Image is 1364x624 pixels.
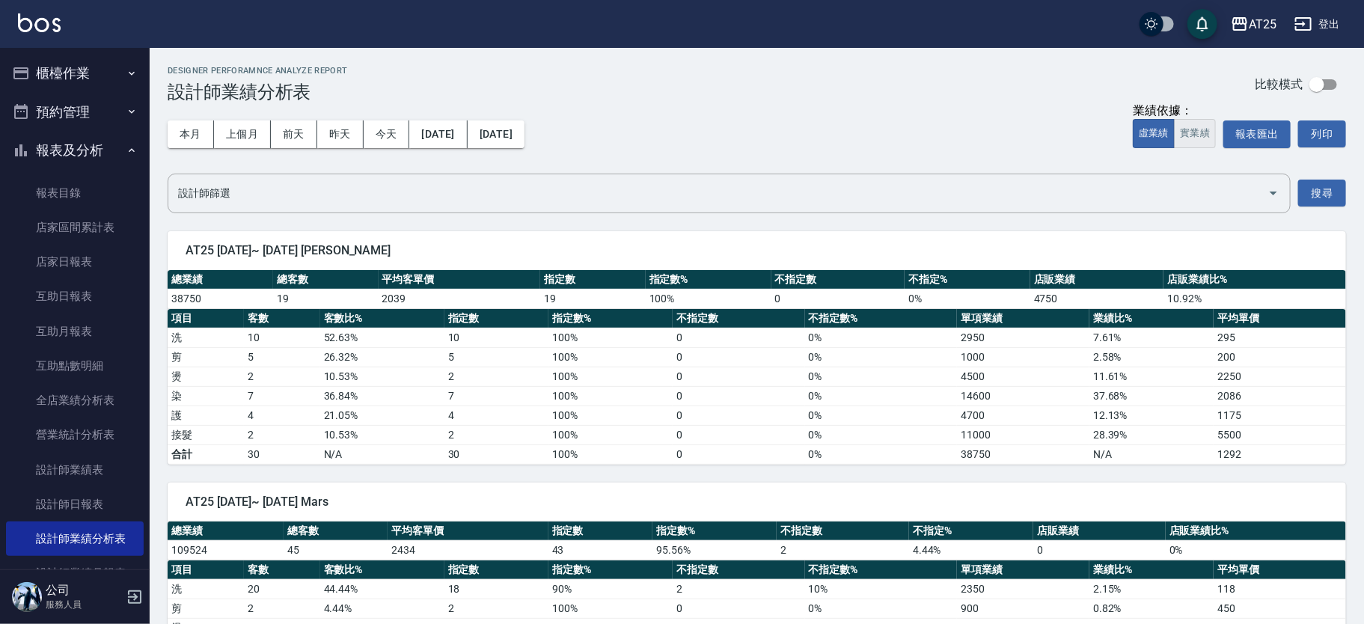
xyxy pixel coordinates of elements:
td: 4750 [1030,289,1164,308]
td: 0 [1033,540,1166,560]
th: 客數 [244,309,320,328]
th: 平均客單價 [388,521,548,541]
input: 選擇設計師 [174,180,1261,207]
th: 客數比% [320,560,444,580]
td: 0 % [805,328,958,347]
th: 指定數% [548,309,673,328]
td: 0 % [805,425,958,444]
td: 11000 [957,425,1089,444]
td: 染 [168,386,244,406]
td: 100 % [548,386,673,406]
th: 不指定數 [771,270,905,290]
td: 2434 [388,540,548,560]
th: 指定數% [548,560,673,580]
td: 0 % [1166,540,1346,560]
td: 0 % [905,289,1030,308]
td: 100 % [548,599,673,618]
td: 洗 [168,579,244,599]
td: 1000 [957,347,1089,367]
img: Person [12,582,42,612]
th: 店販業績 [1033,521,1166,541]
th: 平均單價 [1214,560,1346,580]
th: 單項業績 [957,309,1089,328]
td: 合計 [168,444,244,464]
td: 0 % [805,599,958,618]
td: 37.68 % [1089,386,1214,406]
td: 2 [244,599,320,618]
td: 30 [244,444,320,464]
h5: 公司 [46,583,122,598]
th: 不指定數% [805,309,958,328]
button: 搜尋 [1298,180,1346,207]
td: 100 % [548,328,673,347]
td: 2950 [957,328,1089,347]
td: 7 [244,386,320,406]
a: 營業統計分析表 [6,417,144,452]
td: 0 [673,386,805,406]
th: 指定數% [646,270,771,290]
th: 不指定數% [805,560,958,580]
td: 2 [444,599,548,618]
td: 2086 [1214,386,1346,406]
button: 今天 [364,120,410,148]
td: 2250 [1214,367,1346,386]
td: 10 [244,328,320,347]
th: 指定數% [652,521,777,541]
td: 0 % [805,406,958,425]
td: 2 [244,367,320,386]
th: 客數比% [320,309,444,328]
td: 100 % [548,425,673,444]
td: 7.61 % [1089,328,1214,347]
div: AT25 [1249,15,1276,34]
th: 總業績 [168,521,284,541]
button: [DATE] [409,120,467,148]
button: 預約管理 [6,93,144,132]
button: 昨天 [317,120,364,148]
td: 4.44 % [320,599,444,618]
a: 設計師業績分析表 [6,521,144,556]
a: 設計師業績月報表 [6,556,144,590]
td: 26.32 % [320,347,444,367]
td: 38750 [957,444,1089,464]
h3: 設計師業績分析表 [168,82,348,103]
td: 100 % [548,347,673,367]
a: 設計師業績表 [6,453,144,487]
td: 0.82 % [1089,599,1214,618]
button: 虛業績 [1133,119,1175,148]
th: 指定數 [444,309,548,328]
button: save [1187,9,1217,39]
td: 109524 [168,540,284,560]
th: 項目 [168,560,244,580]
td: 0 [673,367,805,386]
td: 2350 [957,579,1089,599]
td: 5500 [1214,425,1346,444]
th: 不指定數 [777,521,909,541]
button: 登出 [1288,10,1346,38]
td: 19 [540,289,646,308]
td: 剪 [168,599,244,618]
td: 4 [244,406,320,425]
td: 450 [1214,599,1346,618]
td: 5 [444,347,548,367]
td: 1175 [1214,406,1346,425]
th: 總客數 [284,521,388,541]
td: 10.92 % [1163,289,1346,308]
td: 燙 [168,367,244,386]
td: 接髮 [168,425,244,444]
td: 11.61 % [1089,367,1214,386]
td: 洗 [168,328,244,347]
td: 36.84 % [320,386,444,406]
button: 列印 [1298,120,1346,147]
td: 1292 [1214,444,1346,464]
td: 10.53 % [320,425,444,444]
td: 118 [1214,579,1346,599]
button: 報表及分析 [6,131,144,170]
th: 總業績 [168,270,273,290]
button: 前天 [271,120,317,148]
table: a dense table [168,309,1346,465]
th: 店販業績 [1030,270,1164,290]
td: 2 [777,540,909,560]
td: 0 % [805,347,958,367]
td: 100 % [646,289,771,308]
th: 平均單價 [1214,309,1346,328]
